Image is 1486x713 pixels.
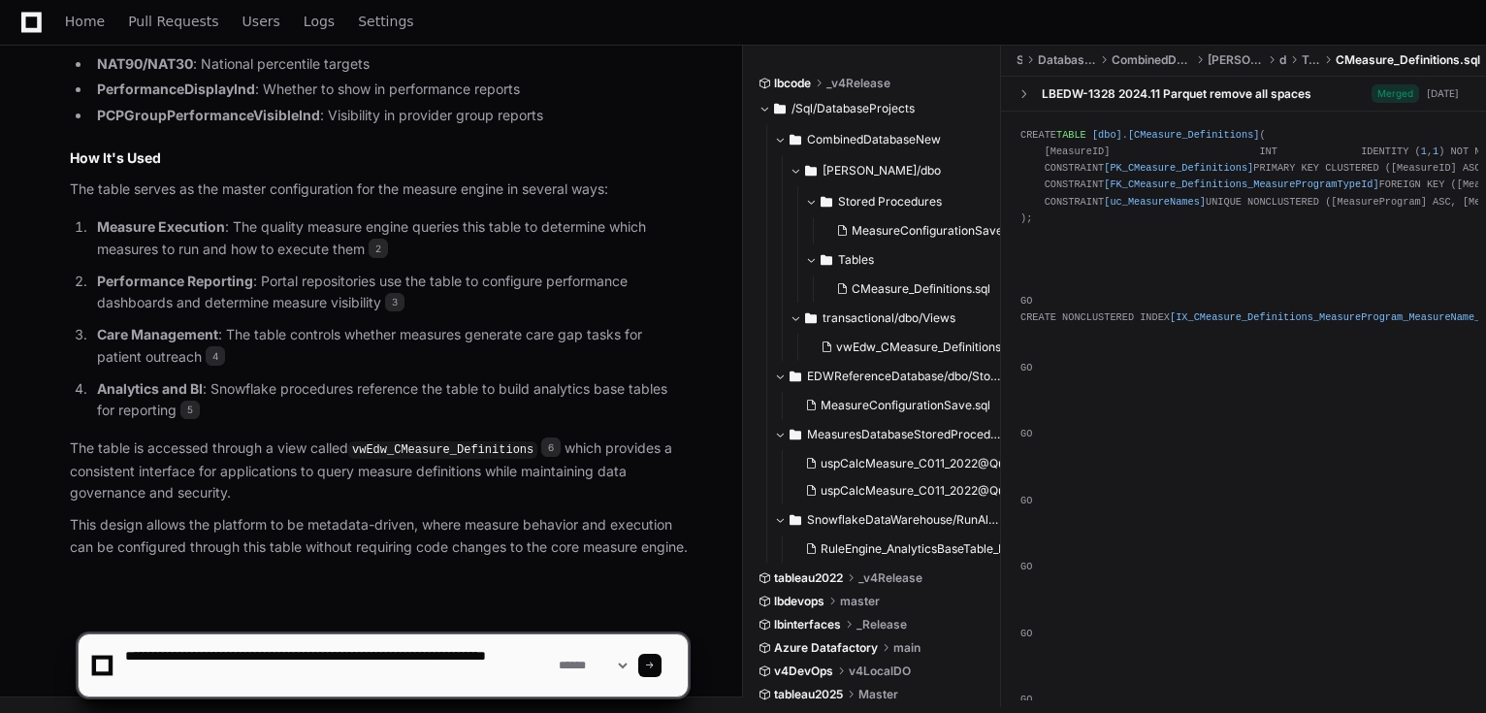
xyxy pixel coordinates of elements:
[823,310,955,326] span: transactional/dbo/Views
[385,293,404,312] span: 3
[790,508,801,532] svg: Directory
[826,76,890,91] span: _v4Release
[807,132,941,147] span: CombinedDatabaseNew
[541,438,561,457] span: 6
[807,427,1002,442] span: MeasuresDatabaseStoredProcedures/dbo/Measures/CUSTOM/C011-Summit
[97,55,193,72] strong: NAT90/NAT30
[797,450,1006,477] button: uspCalcMeasure_C011_2022@QualityMeasures.sql
[774,76,811,91] span: lbcode
[1279,52,1287,68] span: dbo
[97,218,225,235] strong: Measure Execution
[180,401,200,420] span: 5
[790,423,801,446] svg: Directory
[1128,129,1260,141] span: [CMeasure_Definitions]
[836,340,1019,355] span: vwEdw_CMeasure_Definitions.sql
[97,271,688,315] p: : Portal repositories use the table to configure performance dashboards and determine measure vis...
[797,477,1006,504] button: uspCalcMeasure_C011_2022@QualityMeasuresScoring.sql
[805,159,817,182] svg: Directory
[97,216,688,261] p: : The quality measure engine queries this table to determine which measures to run and how to exe...
[774,504,1002,535] button: SnowflakeDataWarehouse/RunAlways/StoredProcedures
[1104,195,1206,207] span: [uc_MeasureNames]
[1092,129,1122,141] span: [dbo]
[858,570,922,586] span: _v4Release
[805,307,817,330] svg: Directory
[70,514,688,559] p: This design allows the platform to be metadata-driven, where measure behavior and execution can b...
[797,535,1006,563] button: RuleEngine_AnalyticsBaseTable_PatientQualityMeasure.sql
[823,163,941,178] span: [PERSON_NAME]/dbo
[1104,162,1253,174] span: [PK_CMeasure_Definitions]
[821,398,990,413] span: MeasureConfigurationSave.sql
[70,148,688,168] h2: How It's Used
[1302,52,1320,68] span: Tables
[838,252,874,268] span: Tables
[774,594,824,609] span: lbdevops
[790,128,801,151] svg: Directory
[821,190,832,213] svg: Directory
[838,194,942,210] span: Stored Procedures
[807,369,1002,384] span: EDWReferenceDatabase/dbo/Stored Procedures
[1372,84,1419,103] span: Merged
[774,361,1002,392] button: EDWReferenceDatabase/dbo/Stored Procedures
[813,334,1019,361] button: vwEdw_CMeasure_Definitions.sql
[128,16,218,27] span: Pull Requests
[828,217,1021,244] button: MeasureConfigurationSave.sql
[828,275,1021,303] button: CMeasure_Definitions.sql
[97,326,218,342] strong: Care Management
[805,244,1033,275] button: Tables
[97,380,203,397] strong: Analytics and BI
[91,105,688,127] li: : Visibility in provider group reports
[70,438,688,504] p: The table is accessed through a view called which provides a consistent interface for application...
[1433,146,1438,157] span: 1
[91,53,688,76] li: : National percentile targets
[774,124,1002,155] button: CombinedDatabaseNew
[97,81,255,97] strong: PerformanceDisplayInd
[790,303,1018,334] button: transactional/dbo/Views
[821,248,832,272] svg: Directory
[97,107,320,123] strong: PCPGroupPerformanceVisibleInd
[821,456,1101,471] span: uspCalcMeasure_C011_2022@QualityMeasures.sql
[1336,52,1480,68] span: CMeasure_Definitions.sql
[790,365,801,388] svg: Directory
[790,155,1018,186] button: [PERSON_NAME]/dbo
[1042,85,1311,101] div: LBEDW-1328 2024.11 Parquet remove all spaces
[97,324,688,369] p: : The table controls whether measures generate care gap tasks for patient outreach
[805,186,1033,217] button: Stored Procedures
[1421,146,1427,157] span: 1
[759,93,986,124] button: /Sql/DatabaseProjects
[1208,52,1264,68] span: [PERSON_NAME]
[1056,129,1086,141] span: TABLE
[821,541,1143,557] span: RuleEngine_AnalyticsBaseTable_PatientQualityMeasure.sql
[821,483,1144,499] span: uspCalcMeasure_C011_2022@QualityMeasuresScoring.sql
[97,378,688,423] p: : Snowflake procedures reference the table to build analytics base tables for reporting
[358,16,413,27] span: Settings
[1017,52,1022,68] span: Sql
[206,346,225,366] span: 4
[369,239,388,258] span: 2
[70,178,688,201] p: The table serves as the master configuration for the measure engine in several ways:
[304,16,335,27] span: Logs
[91,79,688,101] li: : Whether to show in performance reports
[1427,86,1459,101] div: [DATE]
[1104,178,1378,190] span: [FK_CMeasure_Definitions_MeasureProgramTypeId]
[791,101,915,116] span: /Sql/DatabaseProjects
[797,392,990,419] button: MeasureConfigurationSave.sql
[807,512,1002,528] span: SnowflakeDataWarehouse/RunAlways/StoredProcedures
[1038,52,1096,68] span: DatabaseProjects
[840,594,880,609] span: master
[1112,52,1192,68] span: CombinedDatabaseNew
[774,570,843,586] span: tableau2022
[852,223,1021,239] span: MeasureConfigurationSave.sql
[65,16,105,27] span: Home
[348,441,537,459] code: vwEdw_CMeasure_Definitions
[242,16,280,27] span: Users
[852,281,990,297] span: CMeasure_Definitions.sql
[774,97,786,120] svg: Directory
[774,419,1002,450] button: MeasuresDatabaseStoredProcedures/dbo/Measures/CUSTOM/C011-Summit
[97,273,253,289] strong: Performance Reporting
